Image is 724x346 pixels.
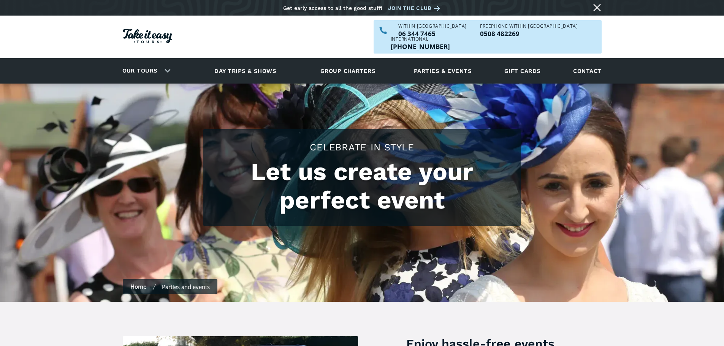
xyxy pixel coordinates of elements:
[398,30,467,37] a: Call us within NZ on 063447465
[130,283,147,290] a: Home
[205,60,286,81] a: Day trips & shows
[398,30,467,37] p: 06 344 7465
[211,141,513,154] h2: CELEBRATE IN STYLE
[113,60,177,81] div: Our tours
[569,60,605,81] a: Contact
[311,60,385,81] a: Group charters
[501,60,545,81] a: Gift cards
[388,3,443,13] a: Join the club
[391,37,450,41] div: International
[480,30,578,37] p: 0508 482269
[123,25,172,49] a: Homepage
[410,60,475,81] a: Parties & events
[283,5,382,11] div: Get early access to all the good stuff!
[398,24,467,28] div: WITHIN [GEOGRAPHIC_DATA]
[162,283,210,291] div: Parties and events
[123,279,217,294] nav: Breadcrumbs
[480,24,578,28] div: Freephone WITHIN [GEOGRAPHIC_DATA]
[480,30,578,37] a: Call us freephone within NZ on 0508482269
[591,2,603,14] a: Close message
[391,43,450,50] p: [PHONE_NUMBER]
[211,158,513,215] h1: Let us create your perfect event
[123,29,172,43] img: Take it easy Tours logo
[117,62,163,80] a: Our tours
[391,43,450,50] a: Call us outside of NZ on +6463447465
